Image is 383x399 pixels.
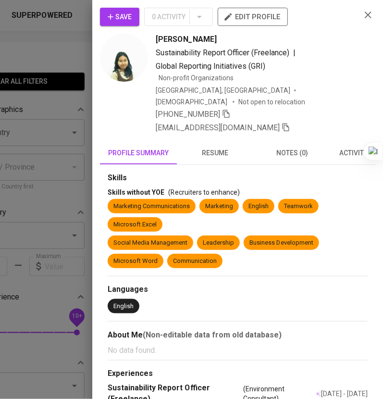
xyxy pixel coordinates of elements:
span: [EMAIL_ADDRESS][DOMAIN_NAME] [156,123,280,132]
div: English [248,202,269,211]
span: [PHONE_NUMBER] [156,110,220,119]
div: Languages [108,284,368,295]
div: English [113,302,134,311]
div: Microsoft Excel [113,220,157,229]
div: Social Media Management [113,238,187,248]
div: Marketing [205,202,233,211]
span: Global Reporting Initiatives (GRI) [156,62,265,71]
span: notes (0) [259,147,325,159]
span: [DEMOGRAPHIC_DATA] [156,97,229,107]
span: Sustainability Report Officer (Freelance) [156,48,289,57]
span: Save [108,11,132,23]
div: Experiences [108,368,368,379]
span: Non-profit Organizations [159,74,234,82]
a: edit profile [218,12,288,20]
p: Not open to relocation [238,97,305,107]
span: [PERSON_NAME] [156,34,217,45]
span: | [293,47,296,59]
span: edit profile [225,11,280,23]
span: resume [183,147,248,159]
div: Microsoft Word [113,257,158,266]
span: Skills without YOE [108,188,164,196]
span: (Recruiters to enhance) [168,188,240,196]
img: 1025226751b9b751e302ebb59bfccfd7.png [100,34,148,82]
button: Save [100,8,139,26]
div: About Me [108,329,368,341]
div: Skills [108,173,368,184]
button: edit profile [218,8,288,26]
p: No data found. [108,345,368,356]
div: Teamwork [284,202,313,211]
div: Communication [173,257,217,266]
div: Marketing Communications [113,202,190,211]
b: (Non-editable data from old database) [143,330,282,339]
span: profile summary [106,147,171,159]
div: [GEOGRAPHIC_DATA], [GEOGRAPHIC_DATA] [156,86,290,95]
div: [DATE] - [DATE] [321,389,368,399]
div: Business Development [249,238,313,248]
div: Leadership [203,238,234,248]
